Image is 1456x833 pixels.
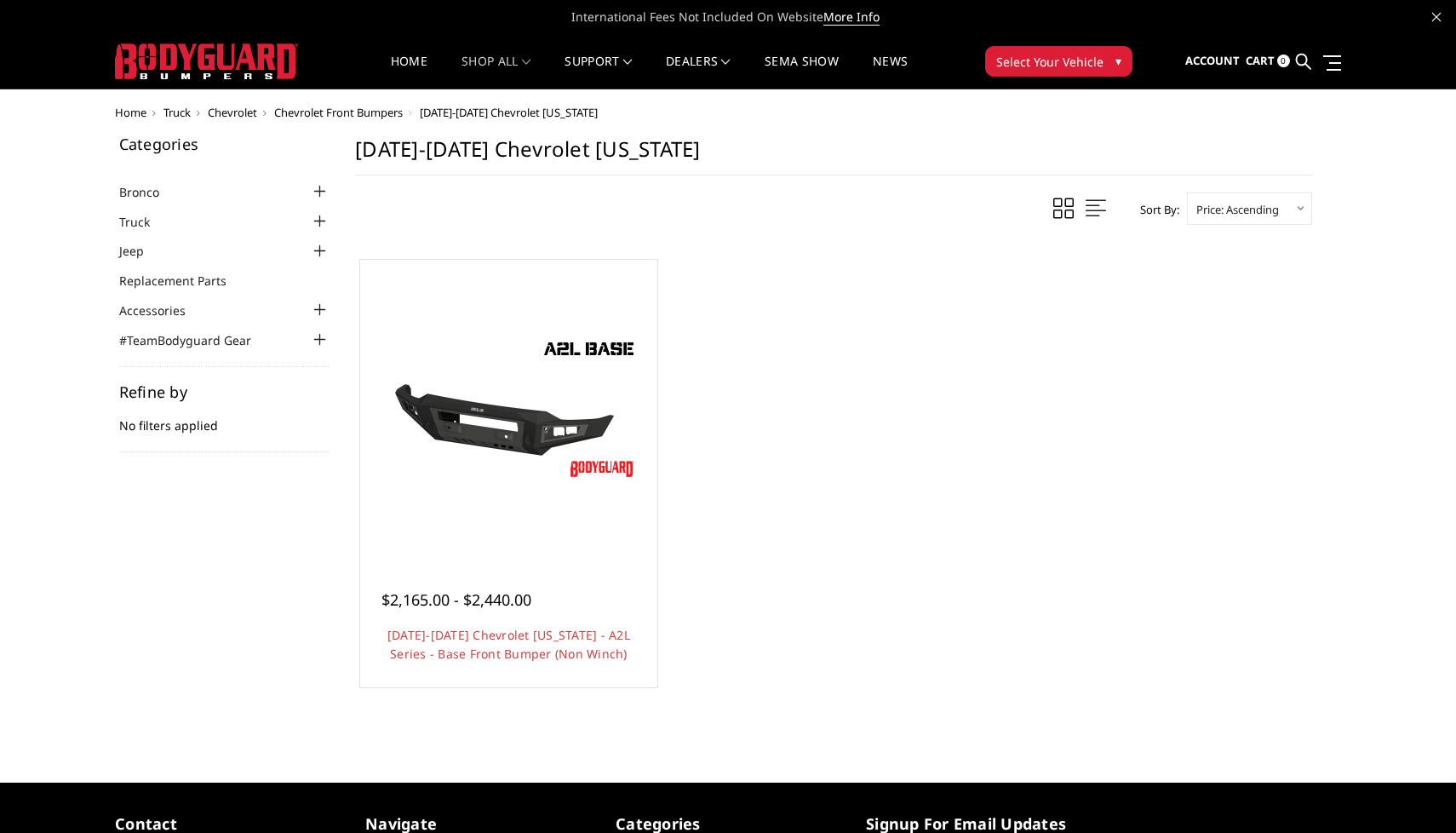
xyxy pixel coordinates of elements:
[355,136,1312,175] h1: [DATE]-[DATE] Chevrolet [US_STATE]
[996,53,1103,71] span: Select Your Vehicle
[765,55,839,89] a: SEMA Show
[391,55,427,89] a: Home
[1246,38,1290,84] a: Cart 0
[119,136,330,152] h5: Categories
[115,105,146,120] a: Home
[1185,38,1240,84] a: Account
[119,213,171,231] a: Truck
[873,55,908,89] a: News
[372,332,645,485] img: 2015-2020 Chevrolet Colorado - A2L Series - Base Front Bumper (Non Winch)
[119,384,330,452] div: No filters applied
[387,627,630,662] a: [DATE]-[DATE] Chevrolet [US_STATE] - A2L Series - Base Front Bumper (Non Winch)
[119,331,272,349] a: #TeamBodyguard Gear
[565,55,632,89] a: Support
[985,46,1132,77] button: Select Your Vehicle
[119,242,165,260] a: Jeep
[119,272,248,290] a: Replacement Parts
[461,55,530,89] a: shop all
[420,105,598,120] span: [DATE]-[DATE] Chevrolet [US_STATE]
[1246,53,1275,68] span: Cart
[119,183,181,201] a: Bronco
[163,105,191,120] a: Truck
[208,105,257,120] a: Chevrolet
[115,43,298,79] img: BODYGUARD BUMPERS
[119,384,330,399] h5: Refine by
[1115,52,1121,70] span: ▾
[1185,53,1240,68] span: Account
[1277,55,1290,67] span: 0
[1131,197,1179,222] label: Sort By:
[274,105,403,120] a: Chevrolet Front Bumpers
[119,302,207,319] a: Accessories
[666,55,731,89] a: Dealers
[381,589,531,610] span: $2,165.00 - $2,440.00
[823,9,880,26] a: More Info
[364,264,654,554] a: 2015-2020 Chevrolet Colorado - A2L Series - Base Front Bumper (Non Winch)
